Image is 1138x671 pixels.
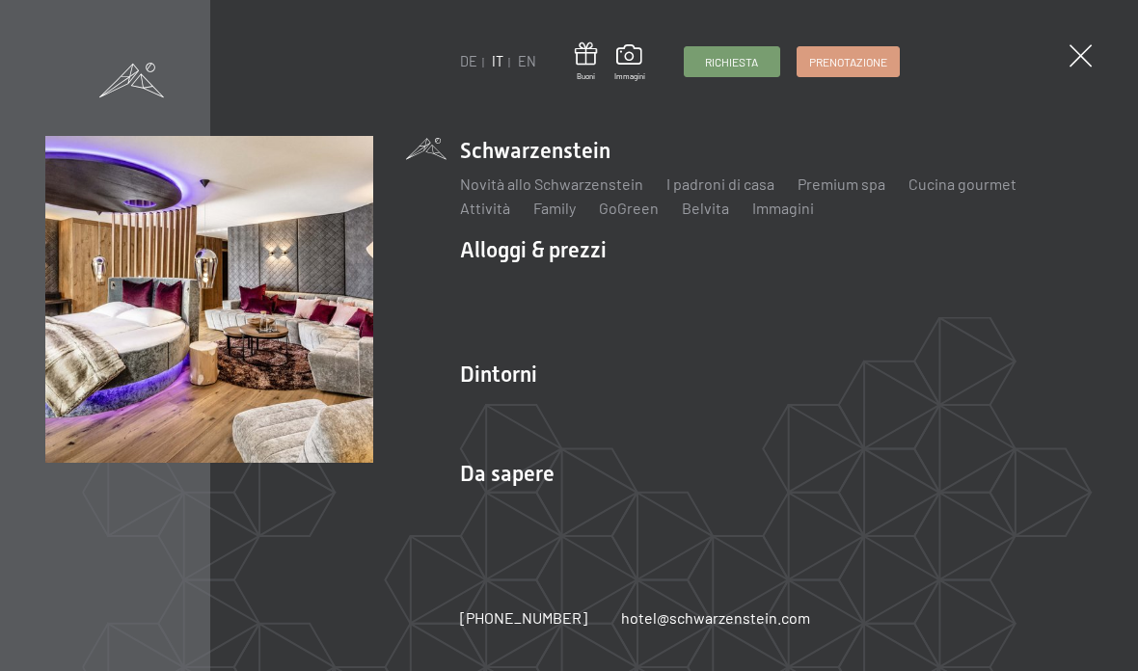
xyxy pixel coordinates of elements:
a: Immagini [752,199,814,217]
a: [PHONE_NUMBER] [460,607,587,629]
a: DE [460,53,477,69]
a: Family [533,199,576,217]
a: GoGreen [599,199,659,217]
span: Richiesta [705,54,758,70]
a: Prenotazione [798,47,899,76]
a: IT [492,53,503,69]
span: Buoni [575,71,597,82]
a: Novità allo Schwarzenstein [460,174,643,193]
span: Prenotazione [809,54,887,70]
span: Immagini [614,71,645,82]
a: hotel@schwarzenstein.com [621,607,810,629]
a: I padroni di casa [666,174,774,193]
span: [PHONE_NUMBER] [460,608,587,627]
a: Belvita [682,199,729,217]
a: EN [518,53,536,69]
a: Attività [460,199,510,217]
a: Buoni [575,42,597,82]
a: Premium spa [798,174,885,193]
a: Richiesta [685,47,779,76]
a: Cucina gourmet [908,174,1016,193]
a: Immagini [614,44,645,81]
